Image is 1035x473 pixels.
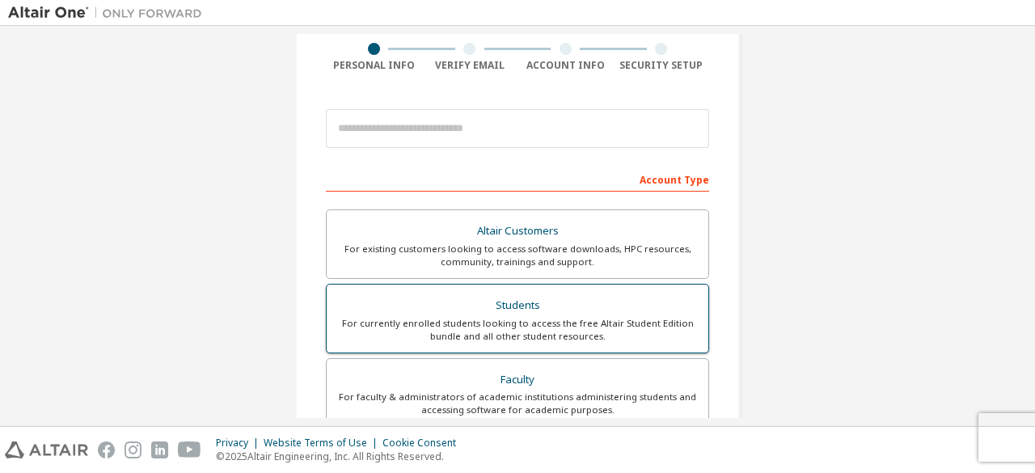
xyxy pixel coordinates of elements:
div: For currently enrolled students looking to access the free Altair Student Edition bundle and all ... [336,317,699,343]
div: Privacy [216,437,264,450]
div: Account Type [326,166,709,192]
div: Account Info [517,59,614,72]
img: instagram.svg [125,441,142,458]
div: Students [336,294,699,317]
div: Verify Email [422,59,518,72]
img: altair_logo.svg [5,441,88,458]
div: Personal Info [326,59,422,72]
div: Altair Customers [336,220,699,243]
div: Security Setup [614,59,710,72]
img: facebook.svg [98,441,115,458]
div: Cookie Consent [382,437,466,450]
img: youtube.svg [178,441,201,458]
img: linkedin.svg [151,441,168,458]
div: For existing customers looking to access software downloads, HPC resources, community, trainings ... [336,243,699,268]
img: Altair One [8,5,210,21]
div: Website Terms of Use [264,437,382,450]
div: For faculty & administrators of academic institutions administering students and accessing softwa... [336,391,699,416]
div: Faculty [336,369,699,391]
p: © 2025 Altair Engineering, Inc. All Rights Reserved. [216,450,466,463]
